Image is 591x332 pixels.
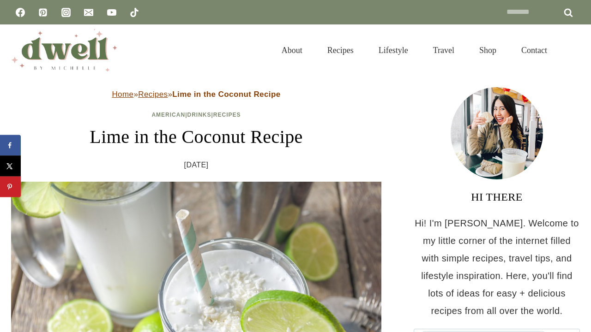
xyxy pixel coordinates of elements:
[213,112,241,118] a: Recipes
[34,3,52,22] a: Pinterest
[151,112,241,118] span: | |
[112,90,133,99] a: Home
[269,34,560,66] nav: Primary Navigation
[125,3,144,22] a: TikTok
[57,3,75,22] a: Instagram
[184,158,209,172] time: [DATE]
[269,34,315,66] a: About
[509,34,560,66] a: Contact
[564,42,580,58] button: View Search Form
[138,90,168,99] a: Recipes
[112,90,280,99] span: » »
[103,3,121,22] a: YouTube
[11,3,30,22] a: Facebook
[467,34,509,66] a: Shop
[172,90,280,99] strong: Lime in the Coconut Recipe
[79,3,98,22] a: Email
[11,123,381,151] h1: Lime in the Coconut Recipe
[315,34,366,66] a: Recipes
[366,34,421,66] a: Lifestyle
[187,112,211,118] a: Drinks
[414,214,580,320] p: Hi! I'm [PERSON_NAME]. Welcome to my little corner of the internet filled with simple recipes, tr...
[11,29,117,71] img: DWELL by michelle
[414,189,580,205] h3: HI THERE
[421,34,467,66] a: Travel
[151,112,185,118] a: American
